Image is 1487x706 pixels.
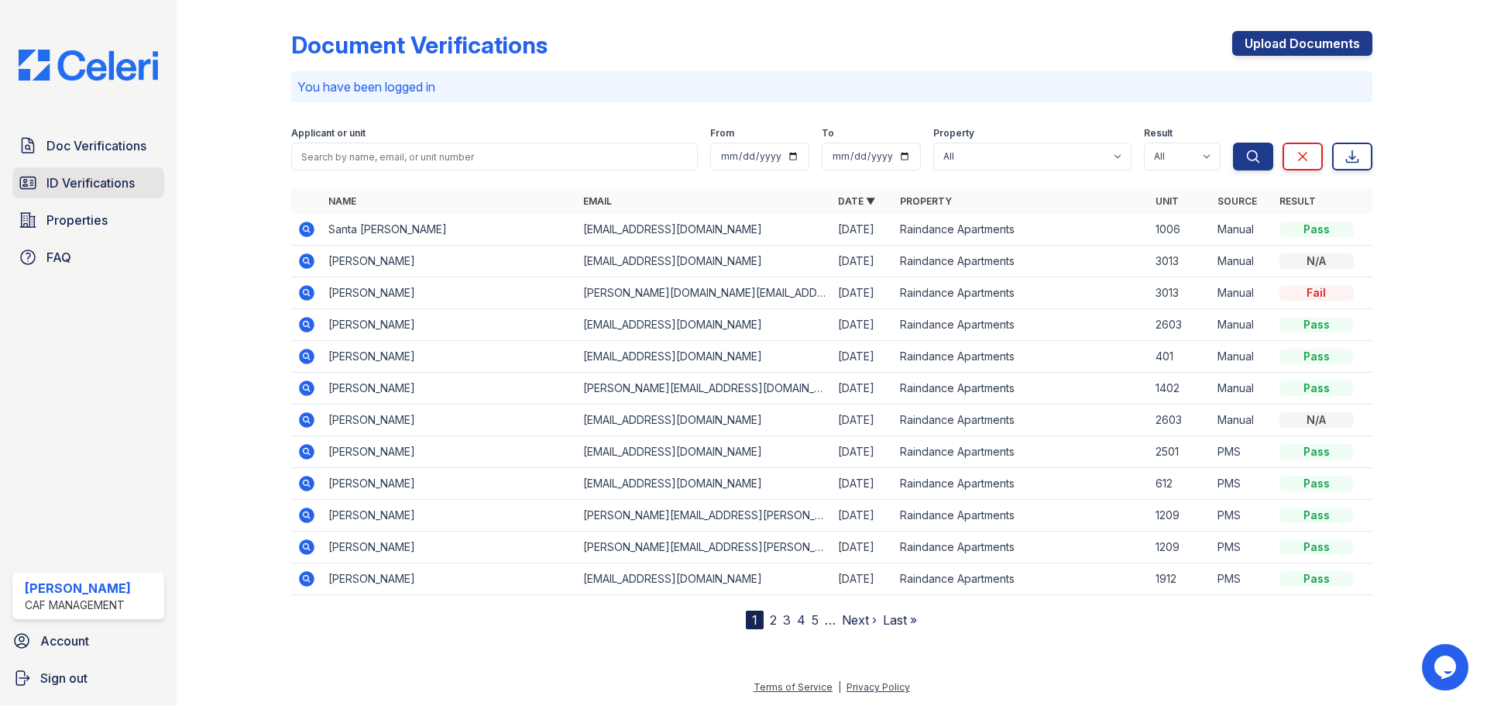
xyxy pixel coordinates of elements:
p: You have been logged in [297,77,1366,96]
span: … [825,611,836,629]
td: 1912 [1149,563,1211,595]
td: [EMAIL_ADDRESS][DOMAIN_NAME] [577,341,832,373]
td: [DATE] [832,500,894,532]
td: 2501 [1149,436,1211,468]
td: [PERSON_NAME] [322,246,577,277]
span: ID Verifications [46,174,135,192]
td: [EMAIL_ADDRESS][DOMAIN_NAME] [577,405,832,436]
td: [DATE] [832,309,894,341]
td: [DATE] [832,405,894,436]
td: Raindance Apartments [894,277,1149,309]
a: Privacy Policy [847,681,910,693]
td: Raindance Apartments [894,405,1149,436]
div: Fail [1279,285,1354,301]
td: Raindance Apartments [894,341,1149,373]
td: 3013 [1149,246,1211,277]
td: [DATE] [832,436,894,468]
div: Pass [1279,571,1354,587]
span: Sign out [40,669,88,687]
td: [DATE] [832,341,894,373]
td: [PERSON_NAME] [322,532,577,563]
a: Account [6,625,170,656]
td: [EMAIL_ADDRESS][DOMAIN_NAME] [577,246,832,277]
td: [EMAIL_ADDRESS][DOMAIN_NAME] [577,468,832,500]
span: Account [40,632,89,650]
td: Manual [1211,405,1273,436]
div: Pass [1279,539,1354,555]
td: Raindance Apartments [894,214,1149,246]
td: [PERSON_NAME] [322,373,577,405]
td: PMS [1211,563,1273,595]
div: Pass [1279,381,1354,396]
a: ID Verifications [12,167,164,198]
a: Upload Documents [1232,31,1372,56]
td: [PERSON_NAME] [322,341,577,373]
a: 2 [770,612,777,628]
td: Raindance Apartments [894,468,1149,500]
a: Result [1279,195,1316,207]
div: Pass [1279,476,1354,491]
td: Santa [PERSON_NAME] [322,214,577,246]
td: [DATE] [832,468,894,500]
a: Doc Verifications [12,130,164,161]
td: [EMAIL_ADDRESS][DOMAIN_NAME] [577,214,832,246]
td: 612 [1149,468,1211,500]
a: FAQ [12,242,164,273]
label: Property [933,127,974,139]
label: Applicant or unit [291,127,366,139]
td: Manual [1211,277,1273,309]
td: [DATE] [832,246,894,277]
span: Doc Verifications [46,136,146,155]
td: [DATE] [832,277,894,309]
button: Sign out [6,663,170,694]
div: 1 [746,611,764,629]
td: 1209 [1149,532,1211,563]
input: Search by name, email, or unit number [291,143,698,170]
a: Next › [842,612,877,628]
a: 4 [797,612,805,628]
a: 5 [812,612,819,628]
a: Property [900,195,952,207]
div: N/A [1279,253,1354,269]
a: Properties [12,205,164,236]
td: Manual [1211,214,1273,246]
td: Raindance Apartments [894,532,1149,563]
td: Raindance Apartments [894,373,1149,405]
a: Source [1217,195,1257,207]
td: PMS [1211,532,1273,563]
a: Date ▼ [838,195,875,207]
div: N/A [1279,412,1354,428]
td: [PERSON_NAME][DOMAIN_NAME][EMAIL_ADDRESS][PERSON_NAME][DOMAIN_NAME] [577,277,832,309]
div: Pass [1279,349,1354,364]
td: [PERSON_NAME] [322,500,577,532]
span: FAQ [46,248,71,267]
td: 3013 [1149,277,1211,309]
a: Email [583,195,612,207]
td: 1209 [1149,500,1211,532]
td: [PERSON_NAME] [322,405,577,436]
td: Manual [1211,246,1273,277]
div: [PERSON_NAME] [25,579,131,598]
a: 3 [783,612,791,628]
td: Raindance Apartments [894,563,1149,595]
td: 1402 [1149,373,1211,405]
td: [DATE] [832,532,894,563]
td: 1006 [1149,214,1211,246]
iframe: chat widget [1422,644,1472,691]
td: PMS [1211,500,1273,532]
td: Raindance Apartments [894,500,1149,532]
div: Document Verifications [291,31,548,59]
td: [EMAIL_ADDRESS][DOMAIN_NAME] [577,436,832,468]
label: To [822,127,834,139]
td: [PERSON_NAME] [322,277,577,309]
div: Pass [1279,508,1354,523]
td: 2603 [1149,405,1211,436]
div: CAF Management [25,598,131,613]
div: Pass [1279,444,1354,460]
td: PMS [1211,436,1273,468]
td: [PERSON_NAME] [322,563,577,595]
a: Unit [1156,195,1179,207]
a: Last » [883,612,917,628]
td: Raindance Apartments [894,309,1149,341]
div: | [838,681,841,693]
